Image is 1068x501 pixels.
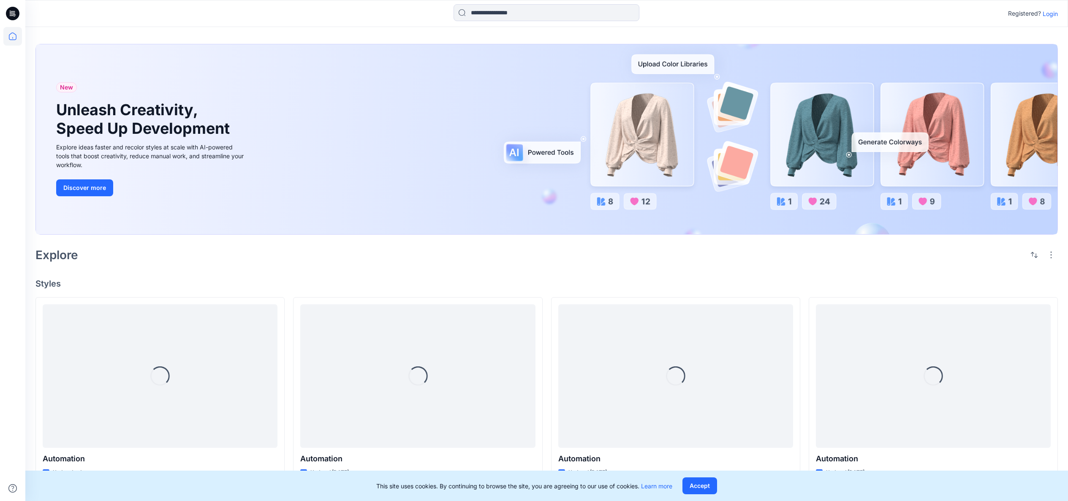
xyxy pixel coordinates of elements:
p: Updated a day ago [53,468,98,477]
p: Registered? [1008,8,1041,19]
p: Automation [43,453,277,465]
p: Updated [DATE] [310,468,349,477]
p: Automation [300,453,535,465]
p: Updated [DATE] [826,468,864,477]
p: Automation [558,453,793,465]
span: New [60,82,73,92]
h2: Explore [35,248,78,262]
p: Automation [816,453,1051,465]
a: Discover more [56,179,246,196]
a: Learn more [641,482,672,490]
h1: Unleash Creativity, Speed Up Development [56,101,234,137]
div: Explore ideas faster and recolor styles at scale with AI-powered tools that boost creativity, red... [56,143,246,169]
p: Login [1043,9,1058,18]
button: Discover more [56,179,113,196]
p: This site uses cookies. By continuing to browse the site, you are agreeing to our use of cookies. [376,482,672,490]
p: Updated [DATE] [568,468,607,477]
button: Accept [682,477,717,494]
h4: Styles [35,279,1058,289]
